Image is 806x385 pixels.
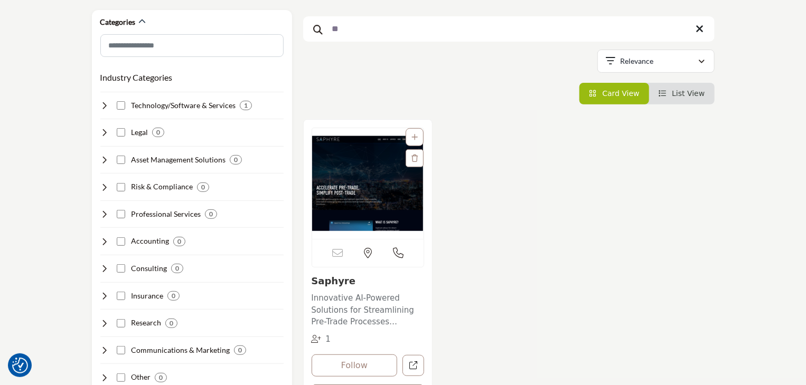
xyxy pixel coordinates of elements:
[131,209,201,219] h4: Professional Services: Delivering staffing, training, and outsourcing services to support securit...
[167,291,180,301] div: 0 Results For Insurance
[238,346,242,354] b: 0
[131,291,163,301] h4: Insurance: Offering insurance solutions to protect securities industry firms from various risks.
[312,128,424,239] a: Open Listing in new tab
[117,101,125,110] input: Select Technology/Software & Services checkbox
[244,102,248,109] b: 1
[117,183,125,191] input: Select Risk & Compliance checkbox
[100,71,173,84] button: Industry Categories
[170,320,173,327] b: 0
[159,374,163,381] b: 0
[620,56,653,66] p: Relevance
[12,358,28,373] img: Revisit consent button
[117,128,125,137] input: Select Legal checkbox
[325,334,331,344] span: 1
[402,355,424,377] a: Open saphyre in new tab
[672,89,705,98] span: List View
[589,89,640,98] a: View Card
[312,354,398,377] button: Follow
[597,50,715,73] button: Relevance
[131,263,167,274] h4: Consulting: Providing strategic, operational, and technical consulting services to securities ind...
[411,133,418,141] a: Add To List
[117,237,125,246] input: Select Accounting checkbox
[312,333,331,345] div: Followers
[100,17,136,27] h2: Categories
[602,89,639,98] span: Card View
[234,156,238,163] b: 0
[117,373,125,382] input: Select Other checkbox
[312,290,425,328] a: Innovative AI-Powered Solutions for Streamlining Pre-Trade Processes Saphyre develops innovative ...
[171,264,183,273] div: 0 Results For Consulting
[131,181,193,192] h4: Risk & Compliance: Helping securities industry firms manage risk, ensure compliance, and prevent ...
[131,345,230,355] h4: Communications & Marketing: Delivering marketing, public relations, and investor relations servic...
[240,101,252,110] div: 1 Results For Technology/Software & Services
[175,265,179,272] b: 0
[117,346,125,354] input: Select Communications & Marketing checkbox
[312,275,356,286] a: Saphyre
[303,16,715,42] input: Search Keyword
[117,292,125,300] input: Select Insurance checkbox
[117,264,125,273] input: Select Consulting checkbox
[155,373,167,382] div: 0 Results For Other
[156,129,160,136] b: 0
[205,209,217,219] div: 0 Results For Professional Services
[131,317,161,328] h4: Research: Conducting market, financial, economic, and industry research for securities industry p...
[117,319,125,328] input: Select Research checkbox
[152,128,164,137] div: 0 Results For Legal
[131,127,148,138] h4: Legal: Providing legal advice, compliance support, and litigation services to securities industry...
[312,275,425,287] h3: Saphyre
[131,236,169,246] h4: Accounting: Providing financial reporting, auditing, tax, and advisory services to securities ind...
[659,89,705,98] a: View List
[131,372,151,382] h4: Other: Encompassing various other services and organizations supporting the securities industry e...
[579,83,649,104] li: Card View
[209,210,213,218] b: 0
[131,155,226,165] h4: Asset Management Solutions: Offering investment strategies, portfolio management, and performance...
[312,128,424,239] img: Saphyre
[173,237,185,246] div: 0 Results For Accounting
[172,292,175,300] b: 0
[117,210,125,218] input: Select Professional Services checkbox
[312,292,425,328] p: Innovative AI-Powered Solutions for Streamlining Pre-Trade Processes Saphyre develops innovative ...
[117,156,125,164] input: Select Asset Management Solutions checkbox
[649,83,715,104] li: List View
[230,155,242,165] div: 0 Results For Asset Management Solutions
[197,182,209,192] div: 0 Results For Risk & Compliance
[12,358,28,373] button: Consent Preferences
[131,100,236,111] h4: Technology/Software & Services: Developing and implementing technology solutions to support secur...
[201,184,205,191] b: 0
[177,238,181,245] b: 0
[165,319,177,328] div: 0 Results For Research
[100,34,284,57] input: Search Category
[234,345,246,355] div: 0 Results For Communications & Marketing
